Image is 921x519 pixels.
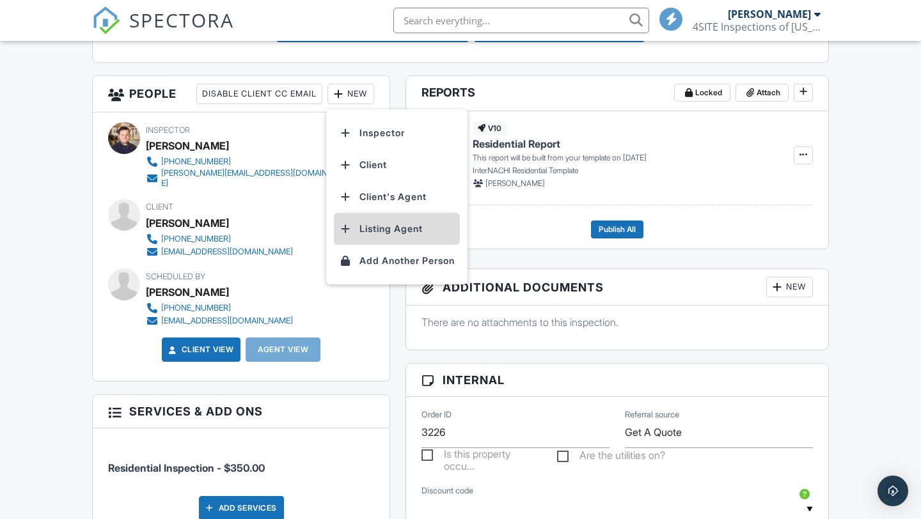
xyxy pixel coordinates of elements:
[146,302,293,314] a: [PHONE_NUMBER]
[146,272,205,281] span: Scheduled By
[196,84,322,104] div: Disable Client CC Email
[129,6,234,33] span: SPECTORA
[108,438,374,485] li: Service: Residential Inspection
[625,409,679,421] label: Referral source
[557,449,665,465] label: Are the utilities on?
[146,314,293,327] a: [EMAIL_ADDRESS][DOMAIN_NAME]
[146,283,229,302] div: [PERSON_NAME]
[161,234,231,244] div: [PHONE_NUMBER]
[92,6,120,35] img: The Best Home Inspection Software - Spectora
[406,269,828,306] h3: Additional Documents
[728,8,811,20] div: [PERSON_NAME]
[146,213,229,233] div: [PERSON_NAME]
[93,76,390,112] h3: People
[161,157,231,167] div: [PHONE_NUMBER]
[766,277,813,297] div: New
[421,448,542,464] label: Is this property occupied?
[693,20,821,33] div: 4SITE Inspections of Michigan
[146,233,293,245] a: [PHONE_NUMBER]
[878,476,908,506] div: Open Intercom Messenger
[146,245,293,258] a: [EMAIL_ADDRESS][DOMAIN_NAME]
[421,485,473,497] label: Discount code
[166,343,234,356] a: Client View
[161,168,350,189] div: [PERSON_NAME][EMAIL_ADDRESS][DOMAIN_NAME]
[421,409,452,421] label: Order ID
[393,8,649,33] input: Search everything...
[146,168,350,189] a: [PERSON_NAME][EMAIL_ADDRESS][DOMAIN_NAME]
[146,136,229,155] div: [PERSON_NAME]
[108,461,265,474] span: Residential Inspection - $350.00
[161,247,293,257] div: [EMAIL_ADDRESS][DOMAIN_NAME]
[161,303,231,313] div: [PHONE_NUMBER]
[146,125,190,135] span: Inspector
[421,315,813,329] p: There are no attachments to this inspection.
[327,84,374,104] div: New
[146,155,350,168] a: [PHONE_NUMBER]
[406,364,828,397] h3: Internal
[92,17,234,44] a: SPECTORA
[146,202,173,212] span: Client
[161,316,293,326] div: [EMAIL_ADDRESS][DOMAIN_NAME]
[93,395,390,428] h3: Services & Add ons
